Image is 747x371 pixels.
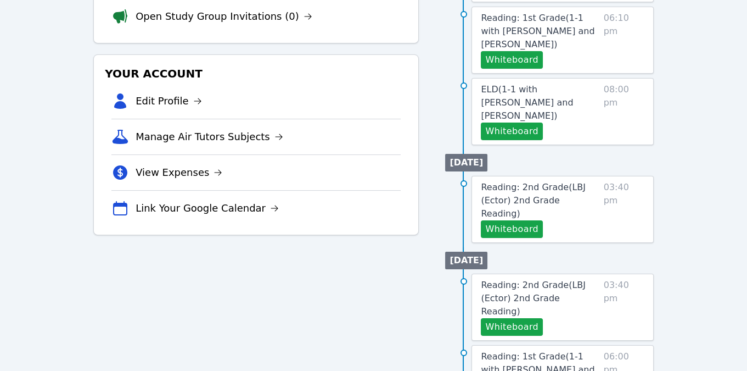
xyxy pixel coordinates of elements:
[481,318,543,336] button: Whiteboard
[136,165,222,180] a: View Expenses
[445,154,487,171] li: [DATE]
[481,279,599,318] a: Reading: 2nd Grade(LBJ (Ector) 2nd Grade Reading)
[604,279,644,336] span: 03:40 pm
[481,83,599,123] a: ELD(1-1 with [PERSON_NAME] and [PERSON_NAME])
[136,93,202,109] a: Edit Profile
[136,201,279,216] a: Link Your Google Calendar
[481,51,543,69] button: Whiteboard
[604,12,644,69] span: 06:10 pm
[103,64,409,84] h3: Your Account
[481,84,573,121] span: ELD ( 1-1 with [PERSON_NAME] and [PERSON_NAME] )
[481,123,543,140] button: Whiteboard
[481,13,594,49] span: Reading: 1st Grade ( 1-1 with [PERSON_NAME] and [PERSON_NAME] )
[481,12,599,51] a: Reading: 1st Grade(1-1 with [PERSON_NAME] and [PERSON_NAME])
[604,83,644,140] span: 08:00 pm
[136,129,283,145] a: Manage Air Tutors Subjects
[604,181,644,238] span: 03:40 pm
[445,252,487,269] li: [DATE]
[481,181,599,220] a: Reading: 2nd Grade(LBJ (Ector) 2nd Grade Reading)
[481,220,543,238] button: Whiteboard
[136,9,312,24] a: Open Study Group Invitations (0)
[481,280,586,317] span: Reading: 2nd Grade ( LBJ (Ector) 2nd Grade Reading )
[481,182,586,219] span: Reading: 2nd Grade ( LBJ (Ector) 2nd Grade Reading )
